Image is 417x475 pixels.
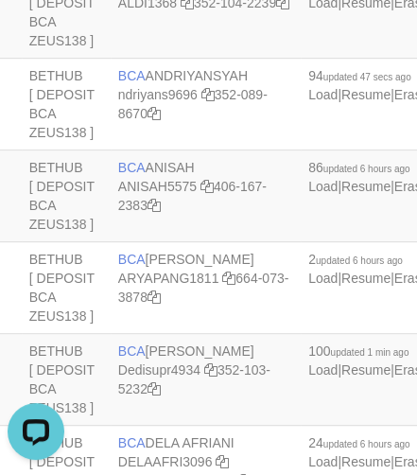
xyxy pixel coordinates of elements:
[148,381,161,396] a: Copy 3521035232 to clipboard
[308,160,409,175] span: 86
[222,271,235,286] a: Copy ARYAPANG1811 to clipboard
[308,435,409,450] span: 24
[308,454,338,469] a: Load
[118,435,146,450] span: BCA
[216,454,229,469] a: Copy DELAAFRI3096 to clipboard
[308,252,403,267] span: 2
[308,343,408,359] span: 100
[148,198,161,213] a: Copy 4061672383 to clipboard
[111,150,301,242] td: ANISAH 406-167-2383
[22,150,111,242] td: BETHUB [ DEPOSIT BCA ZEUS138 ]
[323,439,410,449] span: updated 6 hours ago
[118,454,213,469] a: DELAAFRI3096
[204,362,217,378] a: Copy Dedisupr4934 to clipboard
[341,271,391,286] a: Resume
[341,87,391,102] a: Resume
[341,454,391,469] a: Resume
[22,334,111,426] td: BETHUB [ DEPOSIT BCA ZEUS138 ]
[8,8,64,64] button: Open LiveChat chat widget
[341,179,391,194] a: Resume
[22,242,111,334] td: BETHUB [ DEPOSIT BCA ZEUS138 ]
[118,87,198,102] a: ndriyans9696
[118,271,219,286] a: ARYAPANG1811
[118,179,197,194] a: ANISAH5575
[22,59,111,150] td: BETHUB [ DEPOSIT BCA ZEUS138 ]
[341,362,391,378] a: Resume
[323,164,410,174] span: updated 6 hours ago
[118,160,146,175] span: BCA
[308,68,410,83] span: 94
[308,362,338,378] a: Load
[200,179,214,194] a: Copy ANISAH5575 to clipboard
[111,334,301,426] td: [PERSON_NAME] 352-103-5232
[118,362,200,378] a: Dedisupr4934
[308,87,338,102] a: Load
[316,255,403,266] span: updated 6 hours ago
[148,290,161,305] a: Copy 6640733878 to clipboard
[201,87,215,102] a: Copy ndriyans9696 to clipboard
[323,72,411,82] span: updated 47 secs ago
[111,59,301,150] td: ANDRIYANSYAH 352-089-8670
[118,252,146,267] span: BCA
[118,68,146,83] span: BCA
[111,242,301,334] td: [PERSON_NAME] 664-073-3878
[118,343,146,359] span: BCA
[308,271,338,286] a: Load
[331,347,409,358] span: updated 1 min ago
[148,106,161,121] a: Copy 3520898670 to clipboard
[308,179,338,194] a: Load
